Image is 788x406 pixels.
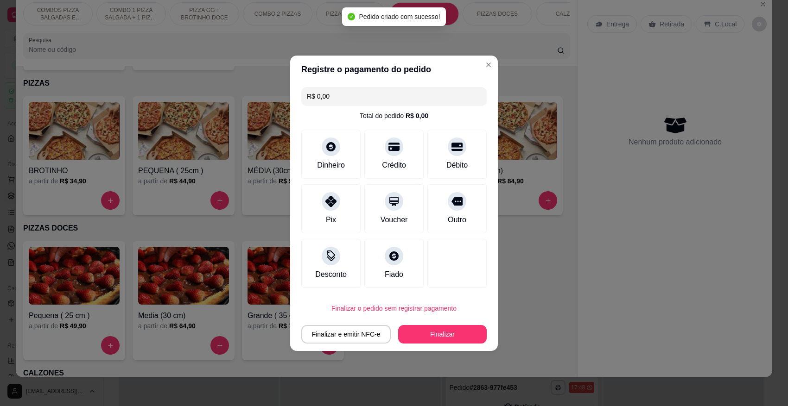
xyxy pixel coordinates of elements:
[317,160,345,171] div: Dinheiro
[359,13,440,20] span: Pedido criado com sucesso!
[326,214,336,225] div: Pix
[385,269,403,280] div: Fiado
[446,160,468,171] div: Débito
[348,13,355,20] span: check-circle
[398,325,487,344] button: Finalizar
[381,214,408,225] div: Voucher
[360,111,428,120] div: Total do pedido
[382,160,406,171] div: Crédito
[315,269,347,280] div: Desconto
[406,111,428,120] div: R$ 0,00
[301,325,391,344] button: Finalizar e emitir NFC-e
[301,299,487,318] button: Finalizar o pedido sem registrar pagamento
[448,214,466,225] div: Outro
[290,56,498,83] header: Registre o pagamento do pedido
[481,57,496,72] button: Close
[307,87,481,106] input: Ex.: hambúrguer de cordeiro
